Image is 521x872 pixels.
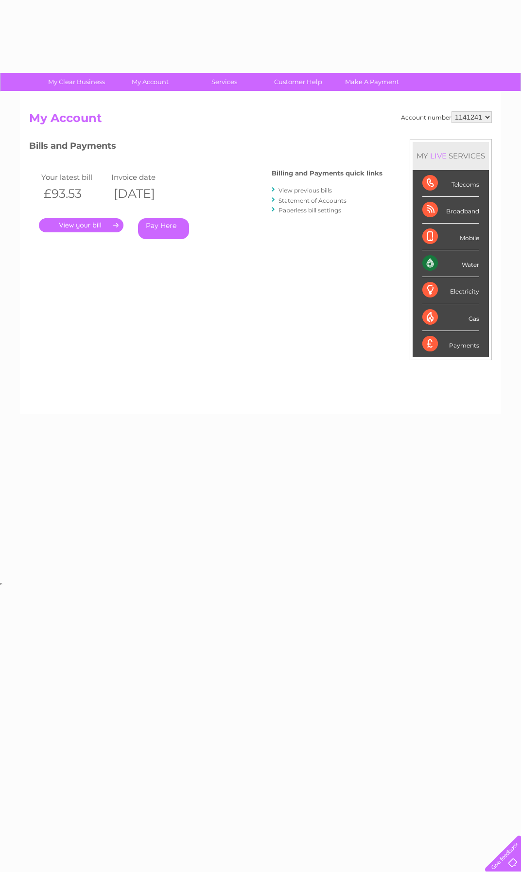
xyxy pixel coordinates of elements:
div: Water [422,250,479,277]
div: Gas [422,304,479,331]
a: My Account [110,73,191,91]
th: £93.53 [39,184,109,204]
h3: Bills and Payments [29,139,382,156]
a: . [39,218,123,232]
td: Invoice date [109,171,179,184]
div: MY SERVICES [413,142,489,170]
a: Pay Here [138,218,189,239]
h4: Billing and Payments quick links [272,170,382,177]
div: Mobile [422,224,479,250]
a: View previous bills [278,187,332,194]
a: Make A Payment [332,73,412,91]
div: Account number [401,111,492,123]
div: Broadband [422,197,479,224]
div: Payments [422,331,479,357]
div: Electricity [422,277,479,304]
a: Paperless bill settings [278,207,341,214]
div: LIVE [428,151,449,160]
a: Services [184,73,264,91]
h2: My Account [29,111,492,130]
a: Customer Help [258,73,338,91]
div: Telecoms [422,170,479,197]
th: [DATE] [109,184,179,204]
a: My Clear Business [36,73,117,91]
td: Your latest bill [39,171,109,184]
a: Statement of Accounts [278,197,347,204]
